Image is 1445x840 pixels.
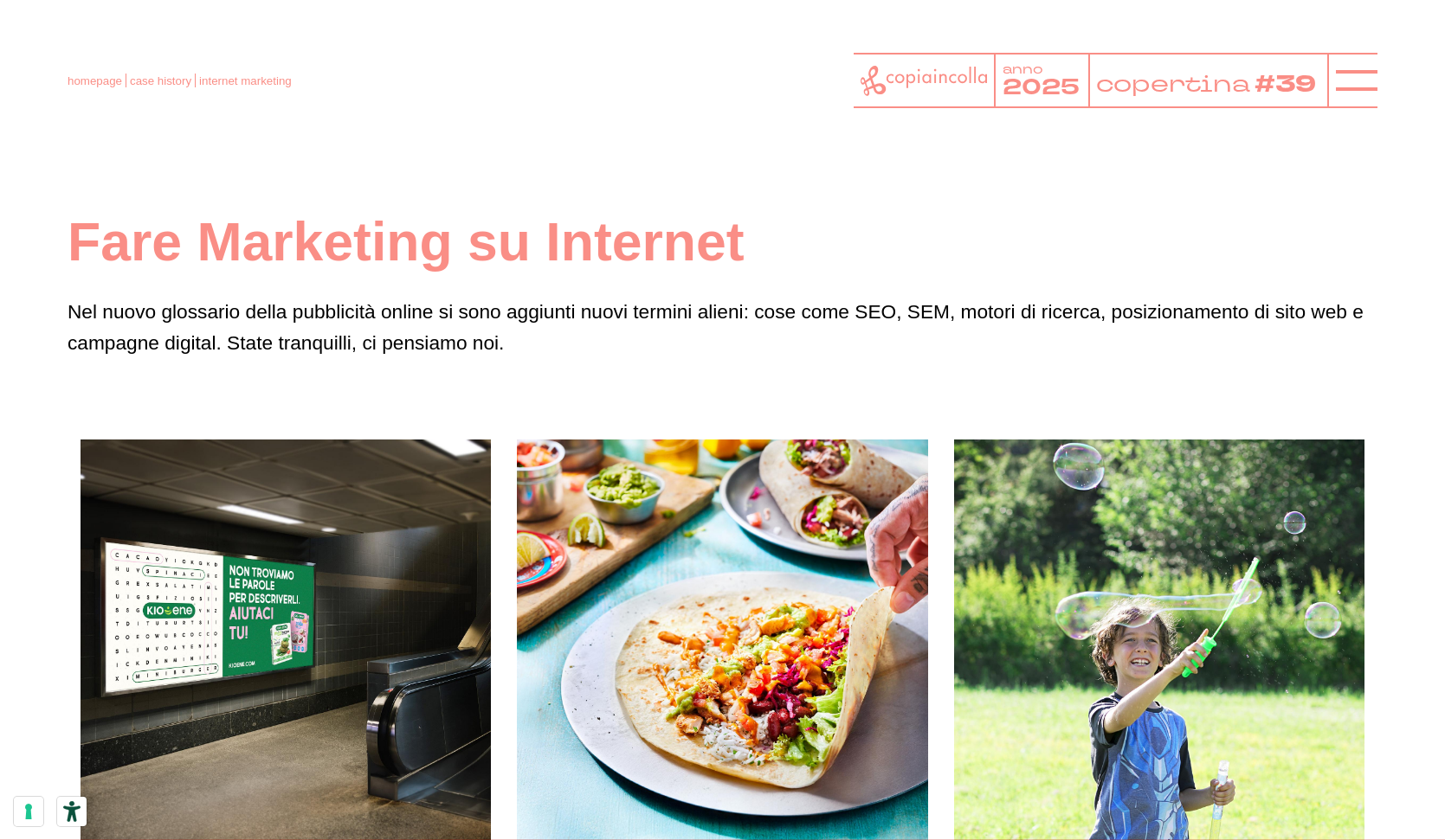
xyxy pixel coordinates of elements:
tspan: #39 [1256,67,1319,101]
p: Nel nuovo glossario della pubblicità online si sono aggiunti nuovi termini alieni: cose come SEO,... [68,296,1377,359]
a: case history [130,74,191,87]
tspan: 2025 [1003,73,1080,102]
button: Le tue preferenze relative al consenso per le tecnologie di tracciamento [14,797,43,826]
a: homepage [68,74,122,87]
tspan: anno [1003,61,1043,77]
tspan: copertina [1096,68,1252,99]
button: Strumenti di accessibilità [57,797,87,826]
a: internet marketing [199,74,292,87]
h1: Fare Marketing su Internet [68,208,1377,275]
